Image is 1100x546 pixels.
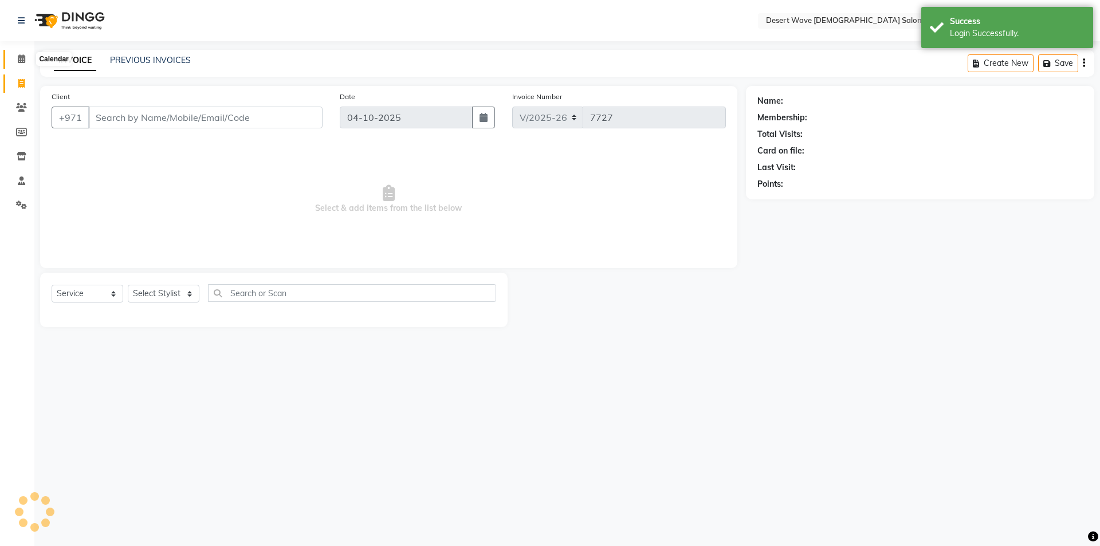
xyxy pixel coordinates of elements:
div: Calendar [36,52,71,66]
div: Points: [757,178,783,190]
div: Success [950,15,1085,28]
div: Last Visit: [757,162,796,174]
div: Login Successfully. [950,28,1085,40]
span: Select & add items from the list below [52,142,726,257]
a: PREVIOUS INVOICES [110,55,191,65]
button: Create New [968,54,1034,72]
button: Save [1038,54,1078,72]
button: +971 [52,107,89,128]
label: Invoice Number [512,92,562,102]
input: Search by Name/Mobile/Email/Code [88,107,323,128]
div: Membership: [757,112,807,124]
img: logo [29,5,108,37]
div: Name: [757,95,783,107]
div: Total Visits: [757,128,803,140]
label: Date [340,92,355,102]
div: Card on file: [757,145,804,157]
label: Client [52,92,70,102]
input: Search or Scan [208,284,496,302]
